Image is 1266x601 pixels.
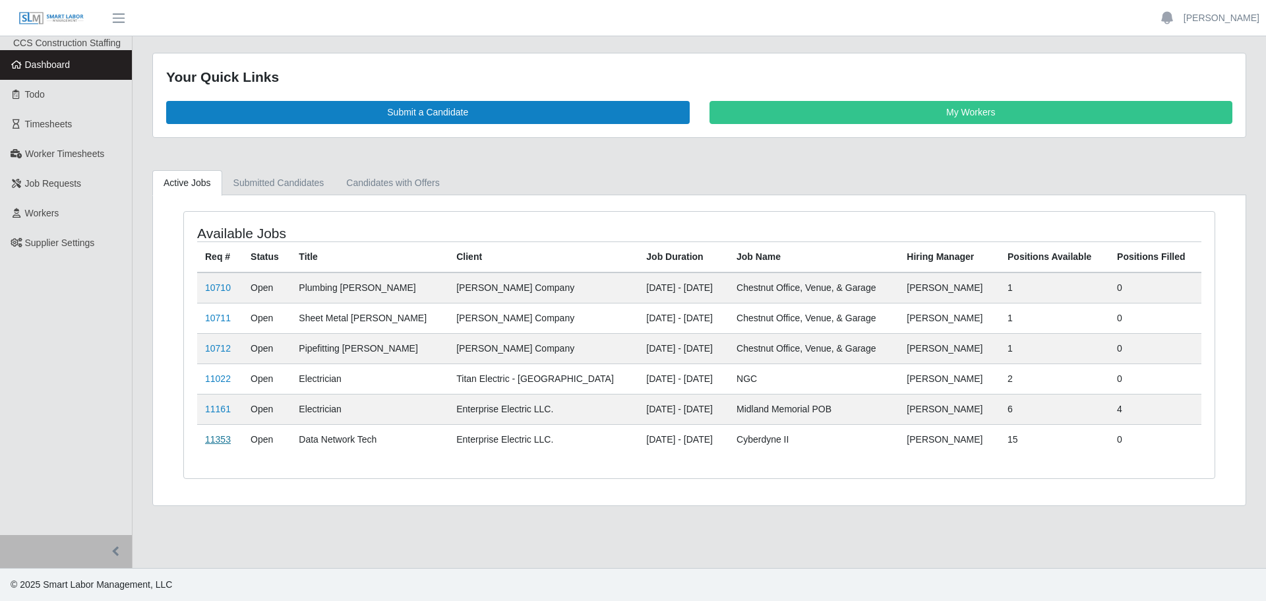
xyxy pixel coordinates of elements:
[291,303,448,333] td: Sheet Metal [PERSON_NAME]
[1184,11,1259,25] a: [PERSON_NAME]
[1000,272,1109,303] td: 1
[205,343,231,354] a: 10712
[243,333,291,364] td: Open
[25,59,71,70] span: Dashboard
[1000,424,1109,455] td: 15
[899,394,1000,424] td: [PERSON_NAME]
[335,170,450,196] a: Candidates with Offers
[729,424,899,455] td: Cyberdyne II
[205,404,231,414] a: 11161
[729,394,899,424] td: Midland Memorial POB
[1109,424,1201,455] td: 0
[197,241,243,272] th: Req #
[1000,303,1109,333] td: 1
[243,241,291,272] th: Status
[1000,241,1109,272] th: Positions Available
[729,241,899,272] th: Job Name
[729,333,899,364] td: Chestnut Office, Venue, & Garage
[638,272,729,303] td: [DATE] - [DATE]
[1000,364,1109,394] td: 2
[638,241,729,272] th: Job Duration
[1000,394,1109,424] td: 6
[243,424,291,455] td: Open
[291,424,448,455] td: Data Network Tech
[638,364,729,394] td: [DATE] - [DATE]
[243,364,291,394] td: Open
[448,394,638,424] td: Enterprise Electric LLC.
[448,333,638,364] td: [PERSON_NAME] Company
[25,119,73,129] span: Timesheets
[899,303,1000,333] td: [PERSON_NAME]
[729,364,899,394] td: NGC
[13,38,121,48] span: CCS Construction Staffing
[899,272,1000,303] td: [PERSON_NAME]
[638,333,729,364] td: [DATE] - [DATE]
[1000,333,1109,364] td: 1
[152,170,222,196] a: Active Jobs
[638,303,729,333] td: [DATE] - [DATE]
[25,148,104,159] span: Worker Timesheets
[448,303,638,333] td: [PERSON_NAME] Company
[205,373,231,384] a: 11022
[638,394,729,424] td: [DATE] - [DATE]
[638,424,729,455] td: [DATE] - [DATE]
[1109,303,1201,333] td: 0
[1109,364,1201,394] td: 0
[25,89,45,100] span: Todo
[205,434,231,445] a: 11353
[291,241,448,272] th: Title
[709,101,1233,124] a: My Workers
[25,237,95,248] span: Supplier Settings
[291,272,448,303] td: Plumbing [PERSON_NAME]
[291,394,448,424] td: Electrician
[18,11,84,26] img: SLM Logo
[166,101,690,124] a: Submit a Candidate
[899,364,1000,394] td: [PERSON_NAME]
[291,364,448,394] td: Electrician
[448,272,638,303] td: [PERSON_NAME] Company
[291,333,448,364] td: Pipefitting [PERSON_NAME]
[25,208,59,218] span: Workers
[205,313,231,323] a: 10711
[448,364,638,394] td: Titan Electric - [GEOGRAPHIC_DATA]
[205,282,231,293] a: 10710
[899,424,1000,455] td: [PERSON_NAME]
[448,424,638,455] td: Enterprise Electric LLC.
[448,241,638,272] th: Client
[1109,333,1201,364] td: 0
[1109,241,1201,272] th: Positions Filled
[729,303,899,333] td: Chestnut Office, Venue, & Garage
[11,579,172,590] span: © 2025 Smart Labor Management, LLC
[222,170,336,196] a: Submitted Candidates
[166,67,1232,88] div: Your Quick Links
[899,241,1000,272] th: Hiring Manager
[1109,272,1201,303] td: 0
[243,394,291,424] td: Open
[243,303,291,333] td: Open
[729,272,899,303] td: Chestnut Office, Venue, & Garage
[25,178,82,189] span: Job Requests
[899,333,1000,364] td: [PERSON_NAME]
[197,225,604,241] h4: Available Jobs
[243,272,291,303] td: Open
[1109,394,1201,424] td: 4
